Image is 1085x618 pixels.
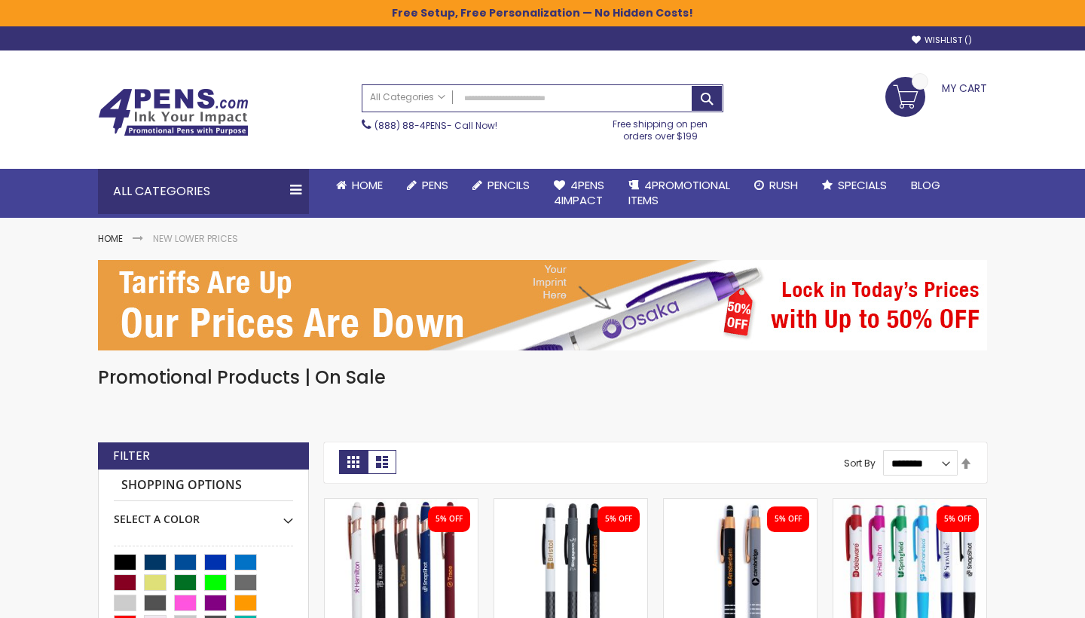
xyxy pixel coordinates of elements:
a: Custom Recycled Fleetwood Stylus Satin Soft Touch Gel Click Pen [494,498,647,511]
a: Specials [810,169,899,202]
span: Specials [838,177,887,193]
label: Sort By [844,457,876,470]
a: All Categories [362,85,453,110]
a: 4Pens4impact [542,169,616,218]
span: Pencils [487,177,530,193]
h1: Promotional Products | On Sale [98,366,987,390]
span: - Call Now! [374,119,497,132]
a: (888) 88-4PENS [374,119,447,132]
a: Eco Maddie Recycled Plastic Gel Click Pen [833,498,986,511]
span: Blog [911,177,940,193]
span: Rush [769,177,798,193]
span: Home [352,177,383,193]
a: Pencils [460,169,542,202]
strong: Grid [339,450,368,474]
a: Custom Lexi Rose Gold Stylus Soft Touch Recycled Aluminum Pen [325,498,478,511]
div: 5% OFF [944,514,971,525]
strong: Shopping Options [114,470,293,502]
span: All Categories [370,91,445,103]
img: 4Pens Custom Pens and Promotional Products [98,88,249,136]
a: Blog [899,169,952,202]
span: 4PROMOTIONAL ITEMS [628,177,730,208]
span: Pens [422,177,448,193]
a: Personalized Copper Penny Stylus Satin Soft Touch Click Metal Pen [664,498,817,511]
div: Free shipping on pen orders over $199 [598,112,724,142]
img: New Lower Prices [98,260,987,350]
a: Wishlist [912,35,972,46]
a: Rush [742,169,810,202]
span: 4Pens 4impact [554,177,604,208]
div: Select A Color [114,501,293,527]
a: Home [324,169,395,202]
a: Pens [395,169,460,202]
div: 5% OFF [605,514,632,525]
div: 5% OFF [436,514,463,525]
div: 5% OFF [775,514,802,525]
strong: New Lower Prices [153,232,238,245]
strong: Filter [113,448,150,464]
a: 4PROMOTIONALITEMS [616,169,742,218]
div: All Categories [98,169,309,214]
a: Home [98,232,123,245]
